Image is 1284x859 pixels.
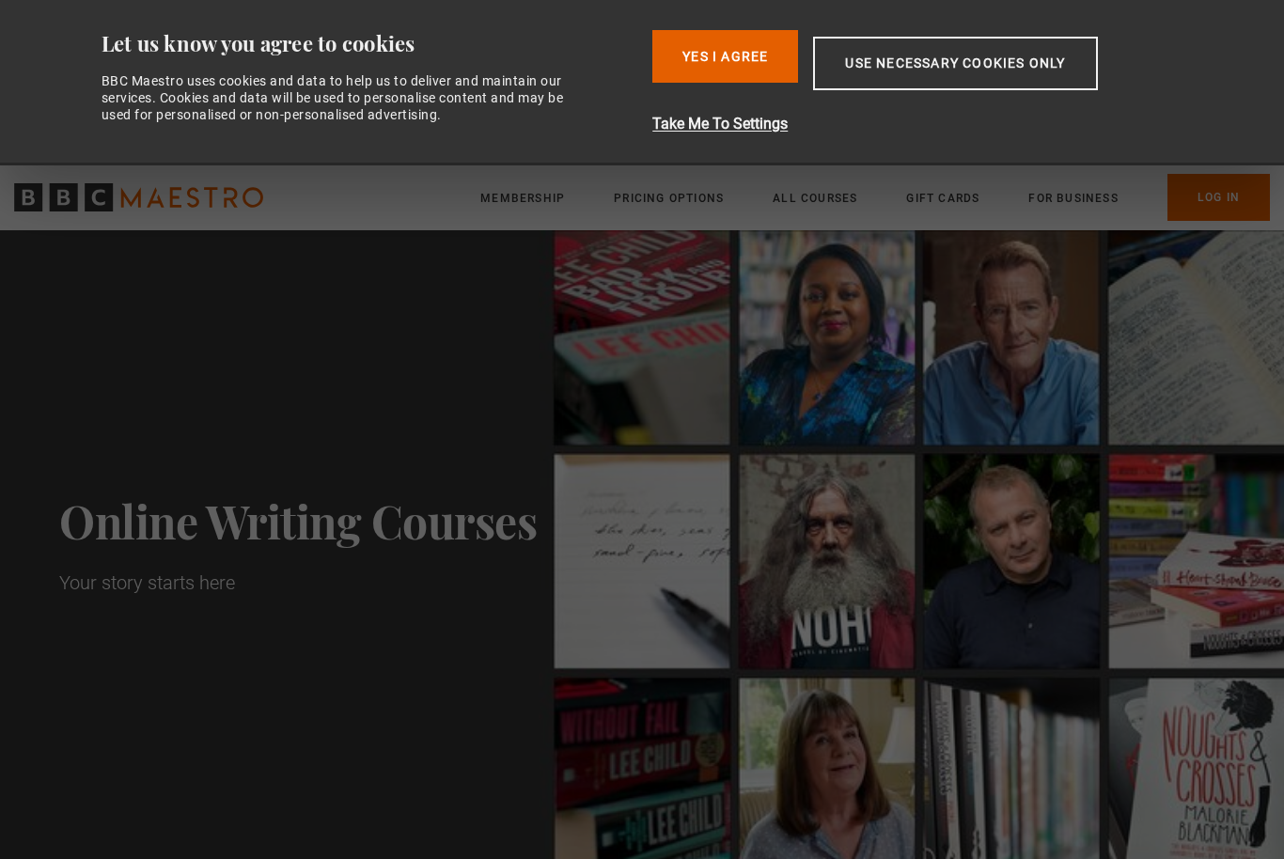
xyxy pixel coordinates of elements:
[59,570,235,596] p: Your story starts here
[906,189,979,208] a: Gift Cards
[480,174,1270,221] nav: Primary
[614,189,724,208] a: Pricing Options
[1167,174,1270,221] a: Log In
[773,189,857,208] a: All Courses
[480,189,565,208] a: Membership
[14,183,263,211] svg: BBC Maestro
[652,30,798,83] button: Yes I Agree
[813,37,1097,90] button: Use necessary cookies only
[102,30,638,57] div: Let us know you agree to cookies
[1028,189,1118,208] a: For business
[102,72,585,124] div: BBC Maestro uses cookies and data to help us to deliver and maintain our services. Cookies and da...
[652,113,1197,135] button: Take Me To Settings
[59,494,585,547] h1: Online Writing Courses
